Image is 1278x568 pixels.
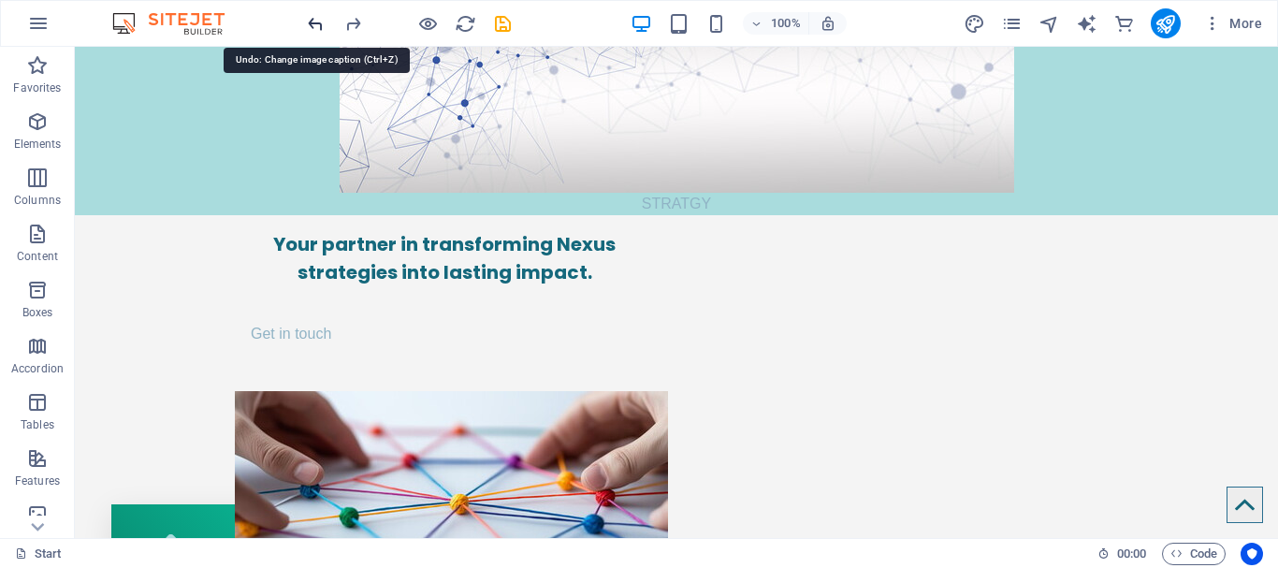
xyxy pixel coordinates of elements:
button: publish [1151,8,1181,38]
button: navigator [1038,12,1061,35]
button: design [964,12,986,35]
button: commerce [1113,12,1136,35]
button: reload [454,12,476,35]
p: Columns [14,193,61,208]
button: text_generator [1076,12,1098,35]
p: Features [15,473,60,488]
a: Click to cancel selection. Double-click to open Pages [15,543,62,565]
span: : [1130,546,1133,561]
p: Boxes [22,305,53,320]
i: Redo: Change image caption (Ctrl+Y, ⌘+Y) [342,13,364,35]
span: 00 00 [1117,543,1146,565]
p: Favorites [13,80,61,95]
button: Usercentrics [1241,543,1263,565]
button: save [491,12,514,35]
h6: Session time [1097,543,1147,565]
img: Editor Logo [108,12,248,35]
button: pages [1001,12,1024,35]
button: 100% [743,12,809,35]
i: Save (Ctrl+S) [492,13,514,35]
button: undo [304,12,327,35]
button: Code [1162,543,1226,565]
i: Publish [1155,13,1176,35]
p: Accordion [11,361,64,376]
p: Elements [14,137,62,152]
p: Content [17,249,58,264]
h6: 100% [771,12,801,35]
span: More [1203,14,1262,33]
button: More [1196,8,1270,38]
button: redo [341,12,364,35]
span: Code [1170,543,1217,565]
p: Tables [21,417,54,432]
